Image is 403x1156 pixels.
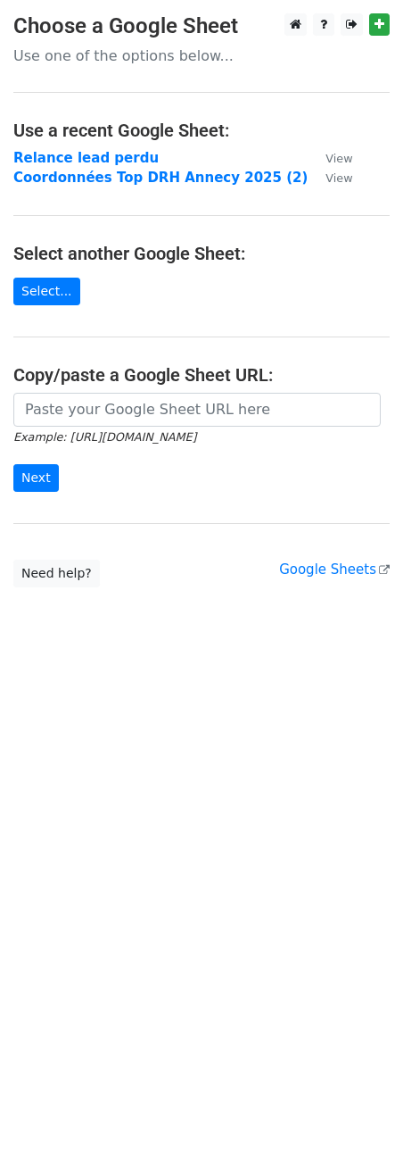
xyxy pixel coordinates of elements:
a: View [308,150,352,166]
a: Need help? [13,560,100,587]
input: Next [13,464,59,492]
h4: Use a recent Google Sheet: [13,120,390,141]
h4: Select another Google Sheet: [13,243,390,264]
a: Google Sheets [279,561,390,578]
input: Paste your Google Sheet URL here [13,393,381,427]
small: View [325,171,352,185]
small: View [325,152,352,165]
a: Relance lead perdu [13,150,159,166]
a: Coordonnées Top DRH Annecy 2025 (2) [13,170,308,186]
small: Example: [URL][DOMAIN_NAME] [13,430,196,444]
h4: Copy/paste a Google Sheet URL: [13,364,390,386]
p: Use one of the options below... [13,46,390,65]
a: Select... [13,278,80,305]
a: View [308,170,352,186]
h3: Choose a Google Sheet [13,13,390,39]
